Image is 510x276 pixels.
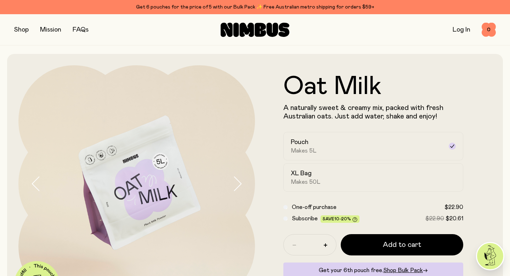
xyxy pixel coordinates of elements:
[283,104,463,121] p: A naturally sweet & creamy mix, packed with fresh Australian oats. Just add water, shake and enjoy!
[383,267,423,273] span: Shop Bulk Pack
[73,27,89,33] a: FAQs
[40,27,61,33] a: Mission
[323,217,357,222] span: Save
[283,74,463,99] h1: Oat Milk
[291,178,321,186] span: Makes 50L
[291,138,308,147] h2: Pouch
[341,234,463,255] button: Add to cart
[425,216,444,221] span: $22.90
[291,147,317,154] span: Makes 5L
[291,169,312,178] h2: XL Bag
[14,3,496,11] div: Get 6 pouches for the price of 5 with our Bulk Pack ✨ Free Australian metro shipping for orders $59+
[482,23,496,37] button: 0
[446,216,463,221] span: $20.61
[477,243,503,269] img: agent
[444,204,463,210] span: $22.90
[292,204,336,210] span: One-off purchase
[334,217,351,221] span: 10-20%
[453,27,470,33] a: Log In
[292,216,318,221] span: Subscribe
[383,240,421,250] span: Add to cart
[383,267,428,273] a: Shop Bulk Pack→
